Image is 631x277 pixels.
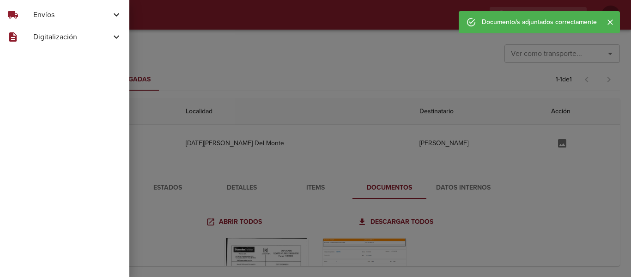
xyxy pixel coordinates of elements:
div: Documento/s adjuntados correctamente [482,14,597,31]
span: Envíos [33,9,111,20]
span: Digitalización [33,31,111,43]
span: local_shipping [7,9,18,20]
button: Cerrar [604,16,616,28]
span: description [7,31,18,43]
